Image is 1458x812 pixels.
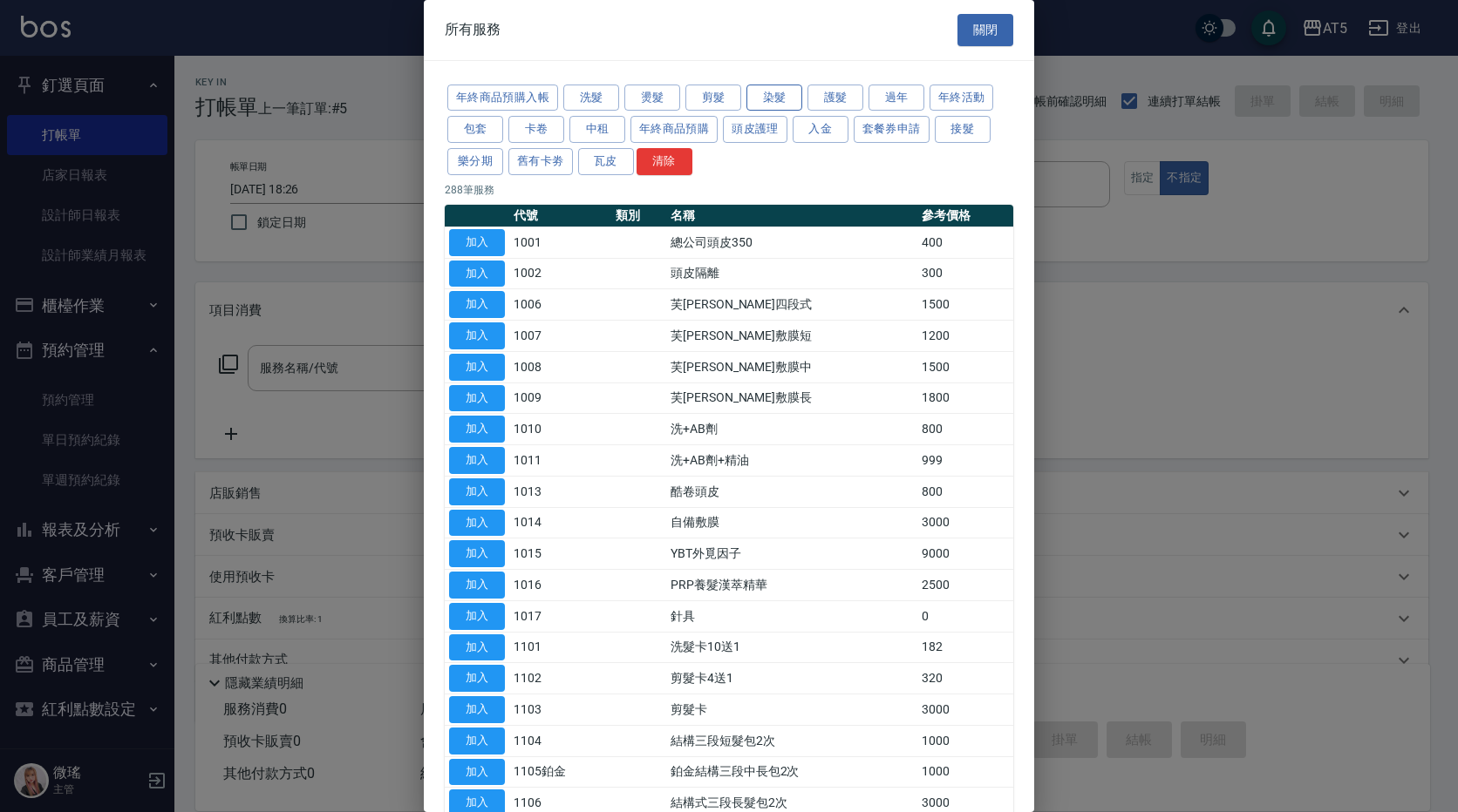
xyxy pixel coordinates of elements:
td: 剪髮卡4送1 [666,663,917,694]
td: 酷卷頭皮 [666,476,917,507]
button: 年終活動 [930,85,994,112]
th: 類別 [611,205,666,227]
td: 1016 [509,570,611,601]
td: 1104 [509,725,611,756]
button: 年終商品預購 [630,116,718,143]
th: 代號 [509,205,611,227]
p: 288 筆服務 [445,182,1013,198]
button: 加入 [449,478,505,505]
button: 加入 [449,354,505,381]
td: 總公司頭皮350 [666,227,917,258]
td: 1008 [509,351,611,382]
td: 1015 [509,538,611,570]
td: 1500 [917,351,1013,382]
td: 1013 [509,476,611,507]
button: 包套 [447,116,503,143]
td: 自備敷膜 [666,507,917,538]
button: 套餐券申請 [854,116,930,143]
button: 加入 [449,322,505,349]
button: 樂分期 [447,148,503,175]
td: 1006 [509,289,611,321]
td: 芙[PERSON_NAME]敷膜中 [666,351,917,382]
button: 加入 [449,665,505,692]
button: 加入 [449,416,505,443]
button: 加入 [449,261,505,288]
td: 洗+AB劑+精油 [666,445,917,477]
td: 1001 [509,227,611,258]
td: 洗+AB劑 [666,414,917,445]
td: 結構三段短髮包2次 [666,725,917,756]
button: 舊有卡劵 [508,148,573,175]
td: 1000 [917,756,1013,788]
button: 加入 [449,727,505,754]
button: 護髮 [807,85,863,112]
td: 1103 [509,694,611,726]
button: 中租 [569,116,625,143]
td: 1102 [509,663,611,694]
th: 名稱 [666,205,917,227]
td: 999 [917,445,1013,477]
button: 剪髮 [685,85,741,112]
td: 1010 [509,414,611,445]
button: 接髮 [935,116,991,143]
th: 參考價格 [917,205,1013,227]
td: YBT外覓因子 [666,538,917,570]
button: 瓦皮 [578,148,634,175]
td: 1105鉑金 [509,756,611,788]
td: 鉑金結構三段中長包2次 [666,756,917,788]
td: 1101 [509,632,611,663]
td: 9000 [917,538,1013,570]
td: 1014 [509,507,611,538]
button: 加入 [449,229,505,256]
button: 洗髮 [563,85,619,112]
td: 800 [917,476,1013,507]
td: 1007 [509,321,611,352]
td: 3000 [917,694,1013,726]
td: 1011 [509,445,611,477]
td: 剪髮卡 [666,694,917,726]
td: 2500 [917,570,1013,601]
td: 洗髮卡10送1 [666,632,917,663]
td: 182 [917,632,1013,663]
td: 芙[PERSON_NAME]四段式 [666,289,917,321]
td: 針具 [666,600,917,632]
td: 頭皮隔離 [666,258,917,289]
td: 1800 [917,382,1013,414]
button: 關閉 [957,14,1013,46]
button: 加入 [449,291,505,318]
button: 加入 [449,572,505,599]
td: 320 [917,663,1013,694]
td: 1009 [509,382,611,414]
button: 加入 [449,540,505,567]
button: 頭皮護理 [723,116,787,143]
td: 3000 [917,507,1013,538]
td: 1500 [917,289,1013,321]
td: 0 [917,600,1013,632]
td: 1017 [509,600,611,632]
button: 過年 [869,85,924,112]
button: 加入 [449,385,505,412]
button: 入金 [793,116,848,143]
button: 燙髮 [624,85,680,112]
button: 加入 [449,759,505,786]
td: 1002 [509,258,611,289]
button: 清除 [637,148,692,175]
td: 300 [917,258,1013,289]
button: 年終商品預購入帳 [447,85,558,112]
button: 加入 [449,603,505,630]
button: 加入 [449,634,505,661]
td: 400 [917,227,1013,258]
td: 1000 [917,725,1013,756]
button: 卡卷 [508,116,564,143]
td: 芙[PERSON_NAME]敷膜長 [666,382,917,414]
td: 芙[PERSON_NAME]敷膜短 [666,321,917,352]
button: 加入 [449,510,505,537]
td: 1200 [917,321,1013,352]
button: 染髮 [746,85,802,112]
button: 加入 [449,447,505,474]
button: 加入 [449,696,505,723]
span: 所有服務 [445,21,501,38]
td: PRP養髮漢萃精華 [666,570,917,601]
td: 800 [917,414,1013,445]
